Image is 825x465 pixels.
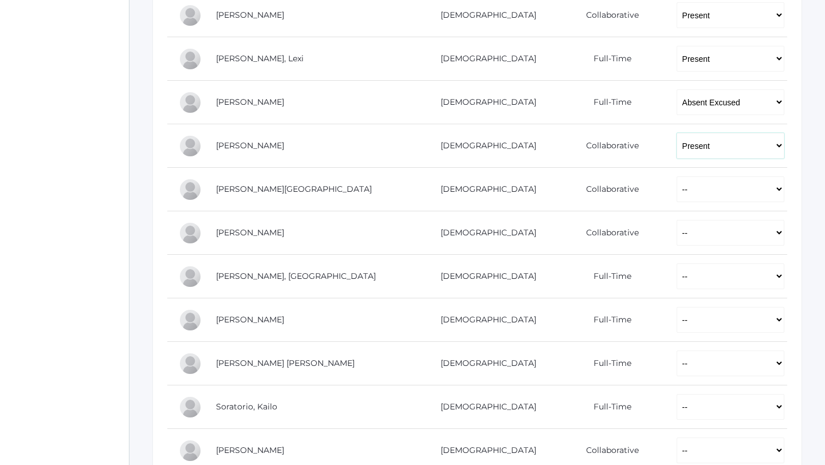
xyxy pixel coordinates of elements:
a: [PERSON_NAME], [GEOGRAPHIC_DATA] [216,271,376,281]
a: [PERSON_NAME] [216,445,284,455]
div: Colton Maurer [179,135,202,157]
td: Full-Time [551,81,665,124]
td: [DEMOGRAPHIC_DATA] [417,81,551,124]
a: [PERSON_NAME][GEOGRAPHIC_DATA] [216,184,372,194]
a: [PERSON_NAME], Lexi [216,53,304,64]
td: [DEMOGRAPHIC_DATA] [417,255,551,298]
a: [PERSON_NAME] [216,97,284,107]
a: [PERSON_NAME] [PERSON_NAME] [216,358,355,368]
td: Collaborative [551,124,665,168]
td: Full-Time [551,342,665,385]
td: [DEMOGRAPHIC_DATA] [417,385,551,429]
div: Ian Serafini Pozzi [179,352,202,375]
div: Hadley Sponseller [179,439,202,462]
div: Siena Mikhail [179,265,202,288]
td: [DEMOGRAPHIC_DATA] [417,37,551,81]
a: [PERSON_NAME] [216,314,284,325]
a: Soratorio, Kailo [216,401,277,412]
div: Frances Leidenfrost [179,91,202,114]
td: Collaborative [551,168,665,211]
div: Corbin Intlekofer [179,4,202,27]
td: Full-Time [551,255,665,298]
div: Savannah Maurer [179,178,202,201]
td: [DEMOGRAPHIC_DATA] [417,298,551,342]
td: [DEMOGRAPHIC_DATA] [417,342,551,385]
a: [PERSON_NAME] [216,227,284,238]
div: Vincent Scrudato [179,309,202,332]
td: Collaborative [551,211,665,255]
div: Lexi Judy [179,48,202,70]
td: [DEMOGRAPHIC_DATA] [417,124,551,168]
div: Cole McCollum [179,222,202,245]
a: [PERSON_NAME] [216,10,284,20]
td: Full-Time [551,37,665,81]
td: Full-Time [551,298,665,342]
div: Kailo Soratorio [179,396,202,419]
td: [DEMOGRAPHIC_DATA] [417,211,551,255]
td: [DEMOGRAPHIC_DATA] [417,168,551,211]
a: [PERSON_NAME] [216,140,284,151]
td: Full-Time [551,385,665,429]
